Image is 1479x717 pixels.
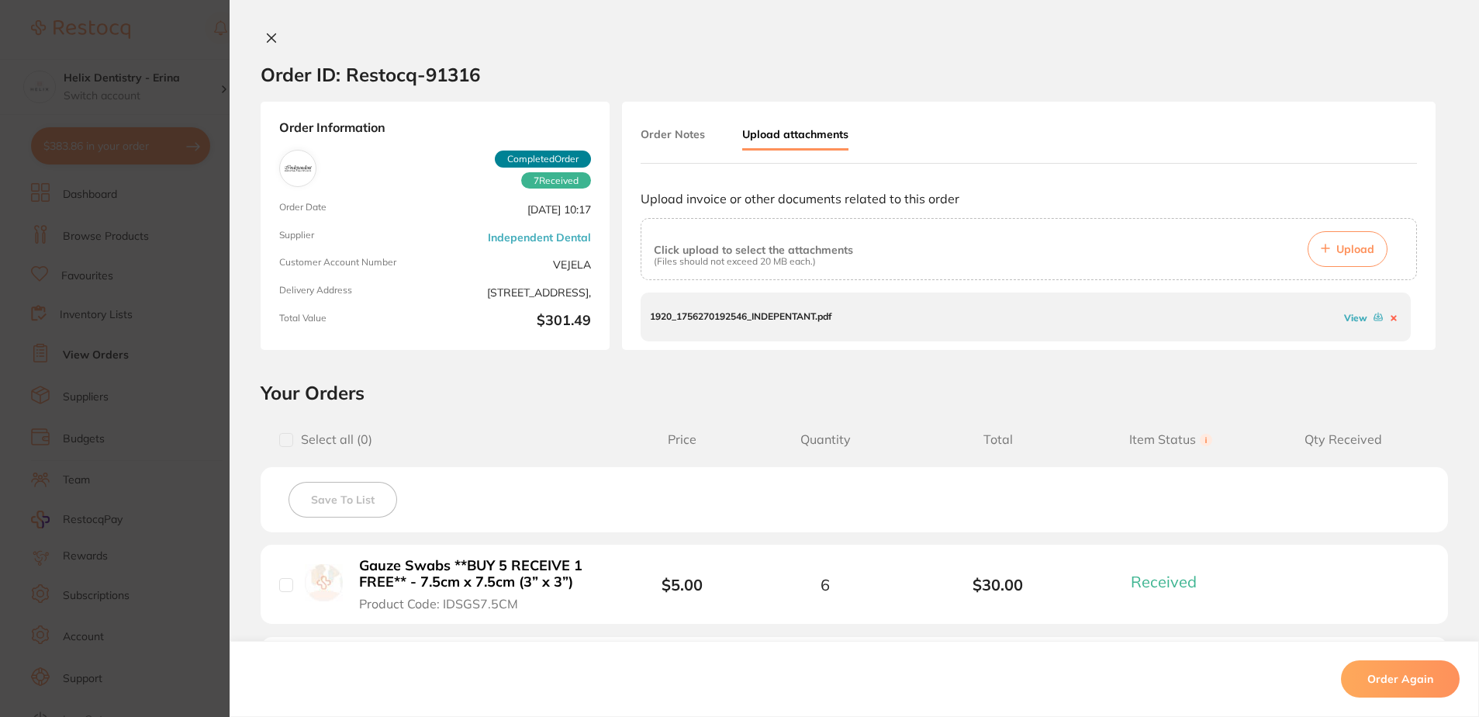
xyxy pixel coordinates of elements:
[1344,312,1367,324] a: View
[488,231,591,244] a: Independent Dental
[305,564,343,602] img: Gauze Swabs **BUY 5 RECEIVE 1 FREE** - 7.5cm x 7.5cm (3” x 3”)
[261,63,480,86] h2: Order ID: Restocq- 91316
[912,576,1084,594] b: $30.00
[441,313,591,331] b: $301.49
[283,154,313,183] img: Independent Dental
[912,432,1084,447] span: Total
[654,244,853,256] p: Click upload to select the attachments
[354,557,601,611] button: Gauze Swabs **BUY 5 RECEIVE 1 FREE** - 7.5cm x 7.5cm (3” x 3”) Product Code: IDSGS7.5CM
[495,151,591,168] span: Completed Order
[654,256,853,267] p: (Files should not exceed 20 MB each.)
[289,482,397,518] button: Save To List
[521,172,591,189] span: Received
[279,257,429,272] span: Customer Account Number
[1341,660,1460,698] button: Order Again
[279,120,591,137] strong: Order Information
[624,432,739,447] span: Price
[662,575,703,594] b: $5.00
[1084,432,1256,447] span: Item Status
[1257,432,1429,447] span: Qty Received
[1308,231,1387,267] button: Upload
[261,381,1448,404] h2: Your Orders
[293,432,372,447] span: Select all ( 0 )
[279,230,429,245] span: Supplier
[641,192,1417,206] p: Upload invoice or other documents related to this order
[279,202,429,217] span: Order Date
[1131,572,1197,591] span: Received
[1336,242,1374,256] span: Upload
[359,597,518,611] span: Product Code: IDSGS7.5CM
[279,285,429,300] span: Delivery Address
[441,257,591,272] span: VEJELA
[821,576,830,594] span: 6
[742,120,848,151] button: Upload attachments
[1126,572,1215,591] button: Received
[441,202,591,217] span: [DATE] 10:17
[441,285,591,300] span: [STREET_ADDRESS],
[279,313,429,331] span: Total Value
[650,311,831,322] p: 1920_1756270192546_INDEPENTANT.pdf
[739,432,911,447] span: Quantity
[641,120,705,148] button: Order Notes
[359,558,596,590] b: Gauze Swabs **BUY 5 RECEIVE 1 FREE** - 7.5cm x 7.5cm (3” x 3”)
